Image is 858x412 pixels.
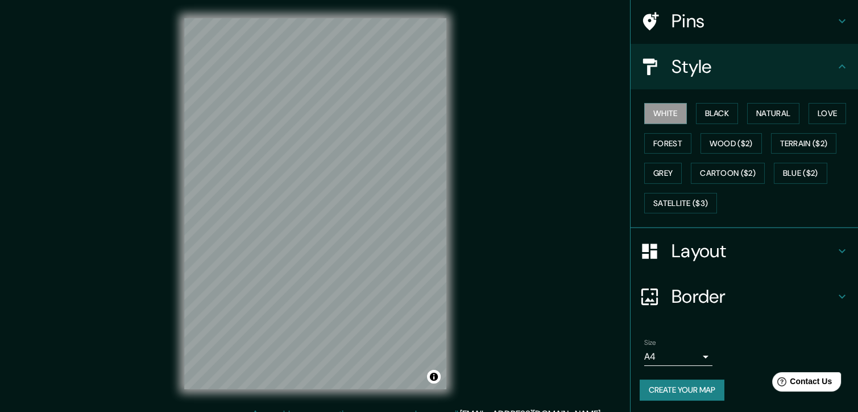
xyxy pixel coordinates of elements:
button: Wood ($2) [701,133,762,154]
button: Terrain ($2) [771,133,837,154]
button: Toggle attribution [427,370,441,384]
div: Border [631,274,858,319]
button: Black [696,103,739,124]
button: Create your map [640,380,724,401]
iframe: Help widget launcher [757,368,845,399]
h4: Border [672,285,835,308]
div: Style [631,44,858,89]
canvas: Map [184,18,446,389]
button: Natural [747,103,799,124]
button: Cartoon ($2) [691,163,765,184]
button: White [644,103,687,124]
label: Size [644,338,656,348]
h4: Layout [672,240,835,262]
div: A4 [644,348,712,366]
button: Satellite ($3) [644,193,717,214]
button: Love [809,103,846,124]
h4: Style [672,55,835,78]
button: Blue ($2) [774,163,827,184]
button: Grey [644,163,682,184]
div: Layout [631,228,858,274]
h4: Pins [672,10,835,32]
button: Forest [644,133,691,154]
